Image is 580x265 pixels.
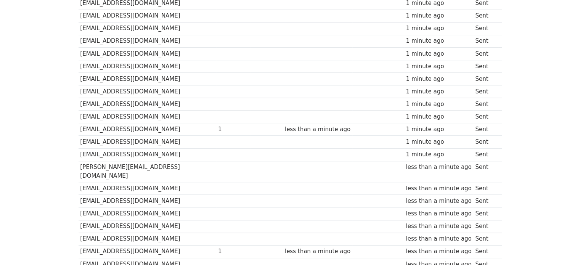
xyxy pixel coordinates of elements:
[406,112,471,121] div: 1 minute ago
[473,35,498,47] td: Sent
[473,195,498,207] td: Sent
[473,245,498,258] td: Sent
[406,62,471,71] div: 1 minute ago
[79,72,217,85] td: [EMAIL_ADDRESS][DOMAIN_NAME]
[406,138,471,146] div: 1 minute ago
[406,87,471,96] div: 1 minute ago
[406,209,471,218] div: less than a minute ago
[473,148,498,161] td: Sent
[79,85,217,98] td: [EMAIL_ADDRESS][DOMAIN_NAME]
[79,111,217,123] td: [EMAIL_ADDRESS][DOMAIN_NAME]
[79,207,217,220] td: [EMAIL_ADDRESS][DOMAIN_NAME]
[218,125,249,134] div: 1
[79,35,217,47] td: [EMAIL_ADDRESS][DOMAIN_NAME]
[79,136,217,148] td: [EMAIL_ADDRESS][DOMAIN_NAME]
[473,123,498,136] td: Sent
[406,11,471,20] div: 1 minute ago
[473,98,498,111] td: Sent
[79,47,217,60] td: [EMAIL_ADDRESS][DOMAIN_NAME]
[79,182,217,195] td: [EMAIL_ADDRESS][DOMAIN_NAME]
[406,163,471,172] div: less than a minute ago
[406,222,471,231] div: less than a minute ago
[79,245,217,258] td: [EMAIL_ADDRESS][DOMAIN_NAME]
[406,184,471,193] div: less than a minute ago
[406,197,471,206] div: less than a minute ago
[473,111,498,123] td: Sent
[79,195,217,207] td: [EMAIL_ADDRESS][DOMAIN_NAME]
[285,247,350,256] div: less than a minute ago
[473,136,498,148] td: Sent
[406,150,471,159] div: 1 minute ago
[542,228,580,265] iframe: Chat Widget
[473,10,498,22] td: Sent
[473,47,498,60] td: Sent
[79,123,217,136] td: [EMAIL_ADDRESS][DOMAIN_NAME]
[79,60,217,72] td: [EMAIL_ADDRESS][DOMAIN_NAME]
[473,220,498,233] td: Sent
[406,37,471,45] div: 1 minute ago
[79,220,217,233] td: [EMAIL_ADDRESS][DOMAIN_NAME]
[406,75,471,84] div: 1 minute ago
[473,161,498,182] td: Sent
[406,247,471,256] div: less than a minute ago
[473,85,498,98] td: Sent
[79,22,217,35] td: [EMAIL_ADDRESS][DOMAIN_NAME]
[79,98,217,111] td: [EMAIL_ADDRESS][DOMAIN_NAME]
[79,10,217,22] td: [EMAIL_ADDRESS][DOMAIN_NAME]
[473,72,498,85] td: Sent
[473,207,498,220] td: Sent
[285,125,350,134] div: less than a minute ago
[406,234,471,243] div: less than a minute ago
[473,233,498,245] td: Sent
[218,247,249,256] div: 1
[79,161,217,182] td: [PERSON_NAME][EMAIL_ADDRESS][DOMAIN_NAME]
[406,125,471,134] div: 1 minute ago
[406,100,471,109] div: 1 minute ago
[79,148,217,161] td: [EMAIL_ADDRESS][DOMAIN_NAME]
[473,60,498,72] td: Sent
[473,22,498,35] td: Sent
[406,24,471,33] div: 1 minute ago
[406,50,471,58] div: 1 minute ago
[79,233,217,245] td: [EMAIL_ADDRESS][DOMAIN_NAME]
[473,182,498,195] td: Sent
